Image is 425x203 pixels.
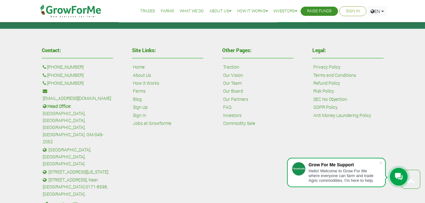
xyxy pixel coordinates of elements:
[313,88,334,95] a: Risk Policy
[313,80,340,87] a: Refund Policy
[223,120,255,127] a: Commodity Sale
[133,120,171,127] a: Jobs at Growforme
[43,95,111,102] a: [EMAIL_ADDRESS][DOMAIN_NAME]
[309,169,379,183] div: Hello! Welcome to Grow For Me where everyone can farm and trade Agric commodities. I'm here to help.
[47,64,84,71] a: [PHONE_NUMBER]
[133,96,142,103] a: Blog
[140,8,155,15] a: Trades
[313,72,356,79] a: Terms and Conditions
[209,8,231,15] a: About Us
[161,8,174,15] a: Farms
[133,112,146,119] a: Sign In
[133,88,146,95] a: Farms
[223,72,243,79] a: Our Vision
[307,8,332,15] a: Raise Funds
[43,103,112,145] p: : [GEOGRAPHIC_DATA], [GEOGRAPHIC_DATA], [GEOGRAPHIC_DATA], [GEOGRAPHIC_DATA]. GM-049-2052
[313,104,338,111] a: GDPR Policy
[43,64,112,71] p: :
[312,48,384,53] h4: Legal:
[223,88,243,95] a: Our Board
[43,80,112,87] p: :
[43,88,112,102] p: :
[222,48,293,53] h4: Other Pages:
[223,112,241,119] a: Investors
[47,72,84,79] a: [PHONE_NUMBER]
[43,176,112,198] p: : [STREET_ADDRESS], Near [GEOGRAPHIC_DATA] 0171-8598, [GEOGRAPHIC_DATA].
[313,112,371,119] a: Anti Money Laundering Policy
[47,103,71,109] b: Head Office:
[368,6,387,16] a: EN
[43,146,112,168] p: : [GEOGRAPHIC_DATA], [GEOGRAPHIC_DATA], [GEOGRAPHIC_DATA]
[313,64,341,71] a: Privacy Policy
[42,48,113,53] h4: Contact:
[313,96,347,103] a: SEC No Objection
[133,72,151,79] a: About Us
[133,64,145,71] a: Home
[133,104,148,111] a: Sign Up
[346,8,360,15] a: Sign In
[223,80,242,87] a: Our Team
[309,162,379,167] div: Grow For Me Support
[237,8,268,15] a: How it Works
[180,8,204,15] a: What We Do
[43,72,112,79] p: :
[132,48,203,53] h4: Site Links:
[223,104,231,111] a: FAQ
[273,8,297,15] a: Investors
[43,169,112,175] p: : [STREET_ADDRESS][US_STATE].
[47,80,84,87] a: [PHONE_NUMBER]
[223,96,248,103] a: Our Partners
[133,80,159,87] a: How it Works
[223,64,239,71] a: Traction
